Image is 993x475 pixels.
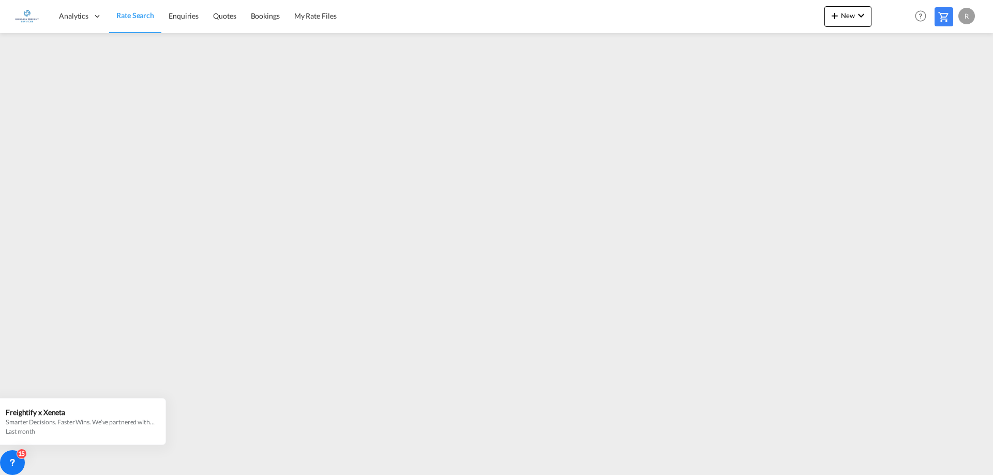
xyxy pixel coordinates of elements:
[16,5,39,28] img: e1326340b7c511ef854e8d6a806141ad.jpg
[958,8,975,24] div: R
[912,7,935,26] div: Help
[251,11,280,20] span: Bookings
[116,11,154,20] span: Rate Search
[829,11,867,20] span: New
[829,9,841,22] md-icon: icon-plus 400-fg
[912,7,929,25] span: Help
[169,11,199,20] span: Enquiries
[213,11,236,20] span: Quotes
[824,6,871,27] button: icon-plus 400-fgNewicon-chevron-down
[855,9,867,22] md-icon: icon-chevron-down
[59,11,88,21] span: Analytics
[294,11,337,20] span: My Rate Files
